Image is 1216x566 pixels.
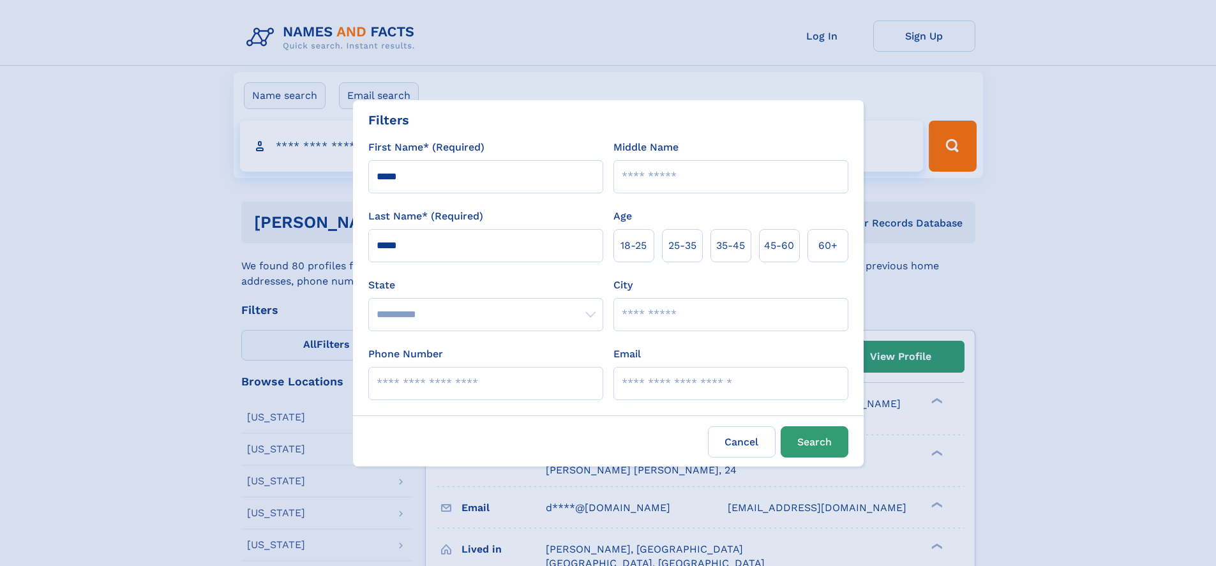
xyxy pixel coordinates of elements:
span: 18‑25 [620,238,647,253]
label: Email [613,346,641,362]
label: Age [613,209,632,224]
label: Cancel [708,426,776,458]
span: 25‑35 [668,238,696,253]
label: State [368,278,603,293]
label: First Name* (Required) [368,140,484,155]
label: Phone Number [368,346,443,362]
div: Filters [368,110,409,130]
button: Search [781,426,848,458]
span: 45‑60 [764,238,794,253]
label: Last Name* (Required) [368,209,483,224]
span: 35‑45 [716,238,745,253]
span: 60+ [818,238,837,253]
label: City [613,278,633,293]
label: Middle Name [613,140,679,155]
